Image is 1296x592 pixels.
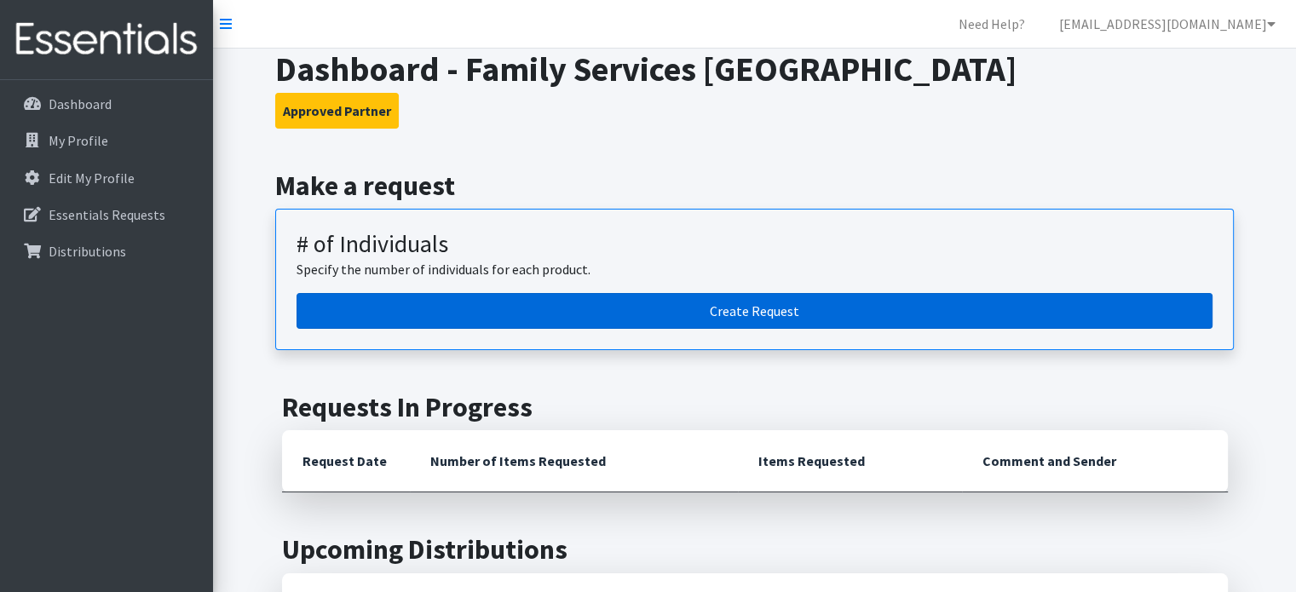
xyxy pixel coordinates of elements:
[275,170,1234,202] h2: Make a request
[7,234,206,268] a: Distributions
[49,206,165,223] p: Essentials Requests
[297,293,1212,329] a: Create a request by number of individuals
[49,95,112,112] p: Dashboard
[738,430,962,492] th: Items Requested
[49,132,108,149] p: My Profile
[7,198,206,232] a: Essentials Requests
[7,124,206,158] a: My Profile
[410,430,739,492] th: Number of Items Requested
[962,430,1227,492] th: Comment and Sender
[49,170,135,187] p: Edit My Profile
[297,230,1212,259] h3: # of Individuals
[7,161,206,195] a: Edit My Profile
[297,259,1212,279] p: Specify the number of individuals for each product.
[1045,7,1289,41] a: [EMAIL_ADDRESS][DOMAIN_NAME]
[49,243,126,260] p: Distributions
[945,7,1039,41] a: Need Help?
[7,11,206,68] img: HumanEssentials
[282,533,1228,566] h2: Upcoming Distributions
[282,430,410,492] th: Request Date
[275,93,399,129] button: Approved Partner
[282,391,1228,423] h2: Requests In Progress
[275,49,1234,89] h1: Dashboard - Family Services [GEOGRAPHIC_DATA]
[7,87,206,121] a: Dashboard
